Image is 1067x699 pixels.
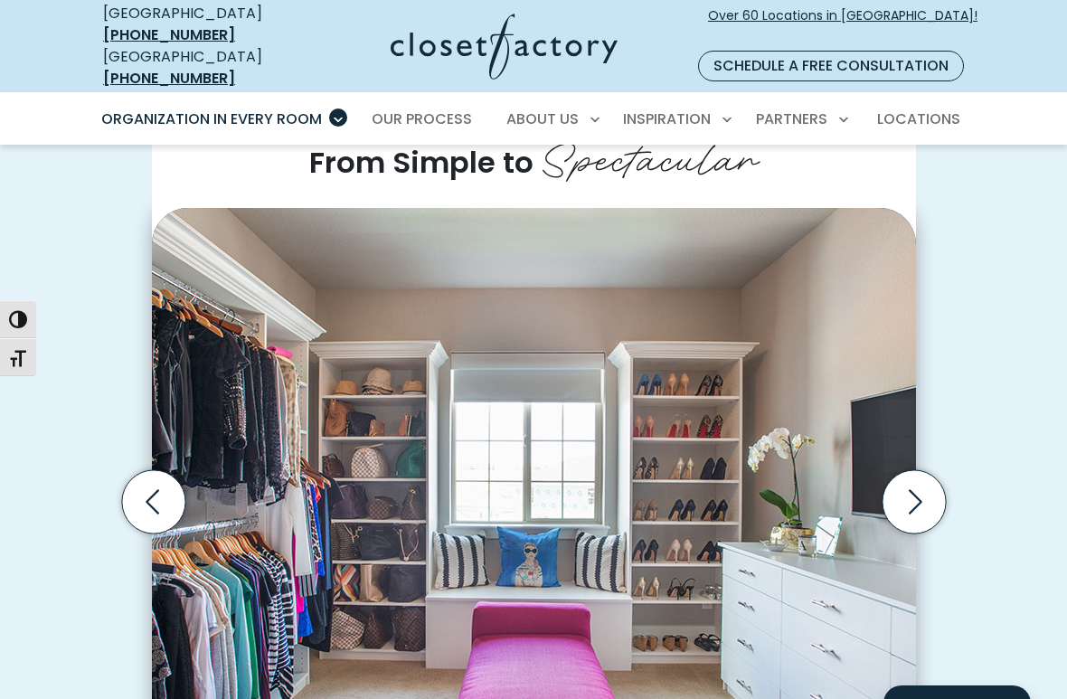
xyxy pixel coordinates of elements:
[372,109,472,129] span: Our Process
[103,68,235,89] a: [PHONE_NUMBER]
[103,3,300,46] div: [GEOGRAPHIC_DATA]
[115,463,193,541] button: Previous slide
[309,142,533,183] span: From Simple to
[756,109,827,129] span: Partners
[103,24,235,45] a: [PHONE_NUMBER]
[391,14,618,80] img: Closet Factory Logo
[101,109,322,129] span: Organization in Every Room
[875,463,953,541] button: Next slide
[506,109,579,129] span: About Us
[103,46,300,90] div: [GEOGRAPHIC_DATA]
[698,51,964,81] a: Schedule a Free Consultation
[708,6,977,44] span: Over 60 Locations in [GEOGRAPHIC_DATA]!
[89,94,978,145] nav: Primary Menu
[623,109,711,129] span: Inspiration
[877,109,960,129] span: Locations
[541,123,759,187] span: Spectacular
